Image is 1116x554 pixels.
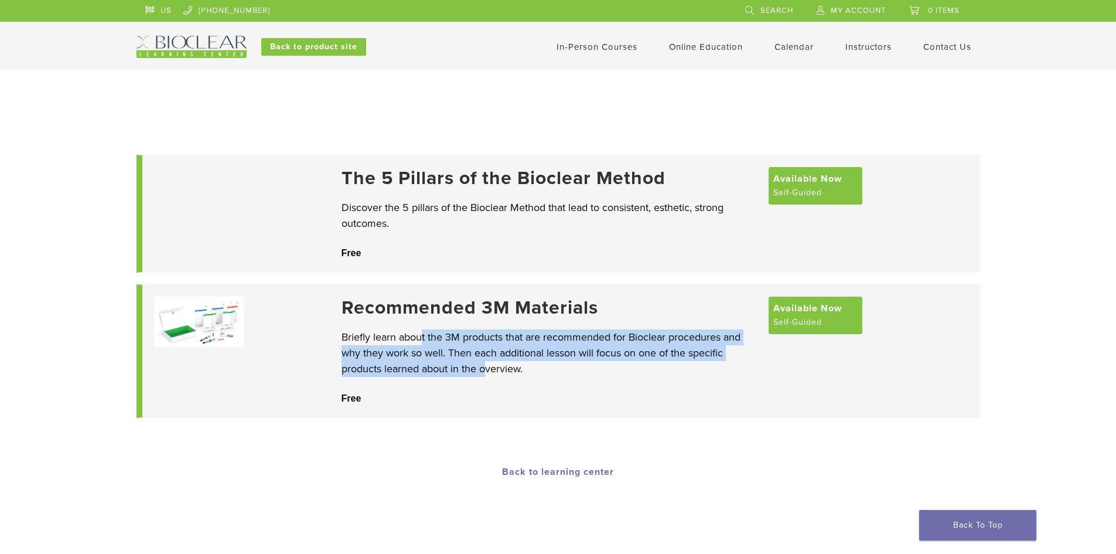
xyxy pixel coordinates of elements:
p: Briefly learn about the 3M products that are recommended for Bioclear procedures and why they wor... [342,329,757,377]
a: Online Education [669,42,743,52]
p: Discover the 5 pillars of the Bioclear Method that lead to consistent, esthetic, strong outcomes. [342,200,757,232]
span: Available Now [773,301,842,315]
span: Free [342,393,361,403]
span: My Account [831,6,886,15]
span: Search [760,6,793,15]
a: In-Person Courses [557,42,637,52]
img: Bioclear [136,36,247,58]
a: Back To Top [919,510,1036,541]
span: Self-Guided [773,315,822,329]
a: Contact Us [923,42,971,52]
a: Back to product site [261,38,366,56]
a: Calendar [774,42,814,52]
span: 0 items [928,6,960,15]
a: Recommended 3M Materials [342,297,757,319]
a: Instructors [845,42,892,52]
span: Self-Guided [773,186,822,200]
a: Available Now Self-Guided [769,297,862,334]
a: The 5 Pillars of the Bioclear Method [342,167,757,189]
a: Available Now Self-Guided [769,167,862,205]
span: Available Now [773,172,842,186]
span: Free [342,248,361,258]
a: Back to learning center [502,466,614,478]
